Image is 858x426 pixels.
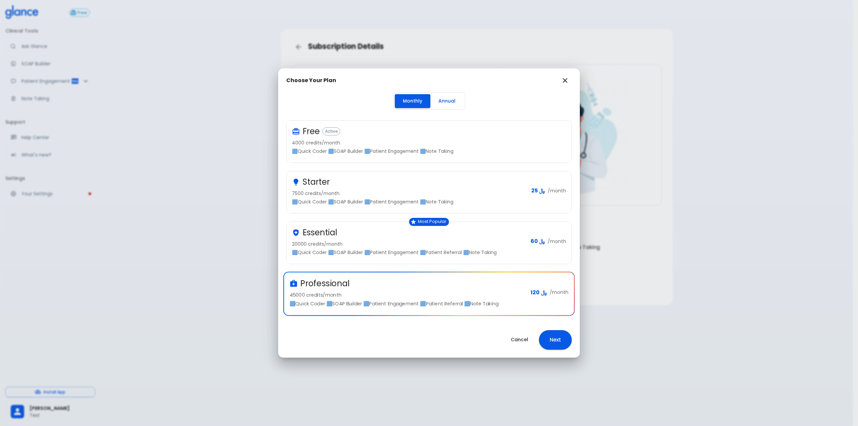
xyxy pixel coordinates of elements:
[503,333,536,347] button: Cancel
[430,94,464,108] button: Annual
[531,238,545,245] span: ﷼ 60
[548,238,566,245] p: /month
[300,278,350,289] h3: Professional
[303,227,337,238] h3: Essential
[531,289,547,296] span: ﷼ 120
[303,177,330,187] h3: Starter
[292,198,526,205] p: 🟦Quick Coder 🟦SOAP Builder 🟦Patient Engagement 🟦Note Taking
[290,300,525,307] p: 🟦Quick Coder 🟦SOAP Builder 🟦Patient Engagement 🟦Patient Referral 🟦Note Taking
[290,291,525,298] p: 45000 credits/month
[395,94,430,108] button: Monthly
[550,289,568,296] p: /month
[303,126,320,137] h3: Free
[292,249,525,256] p: 🟦Quick Coder 🟦SOAP Builder 🟦Patient Engagement 🟦Patient Referral 🟦Note Taking
[548,187,566,194] p: /month
[539,330,572,350] button: Next
[323,129,340,134] span: Active
[292,139,561,146] p: 4000 credits/month
[286,77,336,84] h2: Choose Your Plan
[292,190,526,197] p: 7500 credits/month
[292,148,561,155] p: 🟦Quick Coder 🟦SOAP Builder 🟦Patient Engagement 🟦Note Taking
[415,219,449,224] span: Most Popular
[292,241,525,247] p: 20000 credits/month
[531,187,545,194] span: ﷼ 25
